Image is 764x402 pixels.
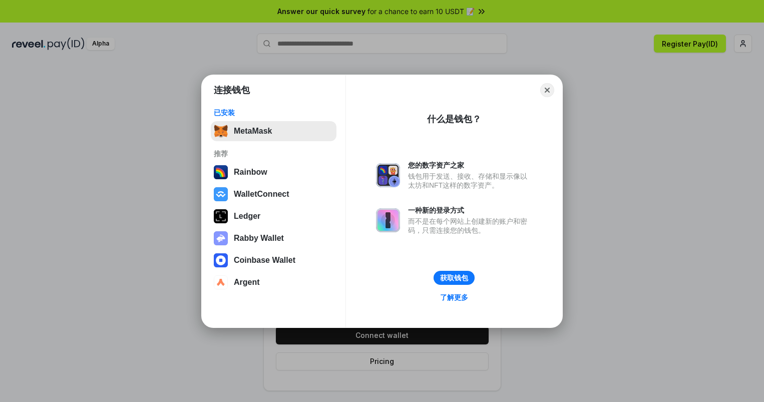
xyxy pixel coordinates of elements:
div: Argent [234,278,260,287]
button: Ledger [211,206,336,226]
div: 了解更多 [440,293,468,302]
button: Close [540,83,554,97]
div: MetaMask [234,127,272,136]
button: Coinbase Wallet [211,250,336,270]
div: Coinbase Wallet [234,256,295,265]
div: Rainbow [234,168,267,177]
button: 获取钱包 [434,271,475,285]
div: Rabby Wallet [234,234,284,243]
img: svg+xml,%3Csvg%20width%3D%2228%22%20height%3D%2228%22%20viewBox%3D%220%200%2028%2028%22%20fill%3D... [214,253,228,267]
button: WalletConnect [211,184,336,204]
button: Argent [211,272,336,292]
div: 什么是钱包？ [427,113,481,125]
button: Rabby Wallet [211,228,336,248]
a: 了解更多 [434,291,474,304]
div: 获取钱包 [440,273,468,282]
div: 您的数字资产之家 [408,161,532,170]
div: WalletConnect [234,190,289,199]
button: Rainbow [211,162,336,182]
img: svg+xml,%3Csvg%20xmlns%3D%22http%3A%2F%2Fwww.w3.org%2F2000%2Fsvg%22%20fill%3D%22none%22%20viewBox... [214,231,228,245]
div: 已安装 [214,108,333,117]
img: svg+xml,%3Csvg%20width%3D%2228%22%20height%3D%2228%22%20viewBox%3D%220%200%2028%2028%22%20fill%3D... [214,187,228,201]
img: svg+xml,%3Csvg%20xmlns%3D%22http%3A%2F%2Fwww.w3.org%2F2000%2Fsvg%22%20width%3D%2228%22%20height%3... [214,209,228,223]
h1: 连接钱包 [214,84,250,96]
div: 而不是在每个网站上创建新的账户和密码，只需连接您的钱包。 [408,217,532,235]
img: svg+xml,%3Csvg%20width%3D%22120%22%20height%3D%22120%22%20viewBox%3D%220%200%20120%20120%22%20fil... [214,165,228,179]
img: svg+xml,%3Csvg%20xmlns%3D%22http%3A%2F%2Fwww.w3.org%2F2000%2Fsvg%22%20fill%3D%22none%22%20viewBox... [376,208,400,232]
img: svg+xml,%3Csvg%20fill%3D%22none%22%20height%3D%2233%22%20viewBox%3D%220%200%2035%2033%22%20width%... [214,124,228,138]
button: MetaMask [211,121,336,141]
img: svg+xml,%3Csvg%20width%3D%2228%22%20height%3D%2228%22%20viewBox%3D%220%200%2028%2028%22%20fill%3D... [214,275,228,289]
div: 钱包用于发送、接收、存储和显示像以太坊和NFT这样的数字资产。 [408,172,532,190]
div: 一种新的登录方式 [408,206,532,215]
div: 推荐 [214,149,333,158]
div: Ledger [234,212,260,221]
img: svg+xml,%3Csvg%20xmlns%3D%22http%3A%2F%2Fwww.w3.org%2F2000%2Fsvg%22%20fill%3D%22none%22%20viewBox... [376,163,400,187]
